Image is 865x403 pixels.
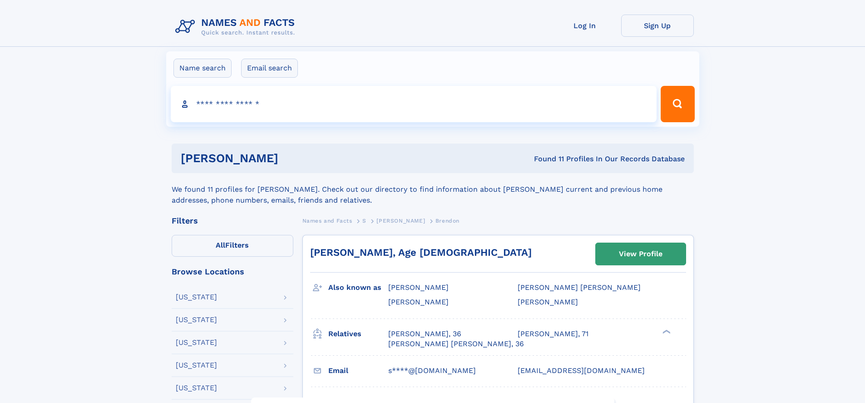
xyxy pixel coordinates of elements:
[406,154,685,164] div: Found 11 Profiles In Our Records Database
[388,329,461,339] a: [PERSON_NAME], 36
[172,235,293,257] label: Filters
[388,283,449,292] span: [PERSON_NAME]
[328,363,388,378] h3: Email
[596,243,686,265] a: View Profile
[518,298,578,306] span: [PERSON_NAME]
[176,384,217,392] div: [US_STATE]
[388,339,524,349] a: [PERSON_NAME] [PERSON_NAME], 36
[518,329,588,339] a: [PERSON_NAME], 71
[172,268,293,276] div: Browse Locations
[310,247,532,258] a: [PERSON_NAME], Age [DEMOGRAPHIC_DATA]
[660,328,671,334] div: ❯
[172,173,694,206] div: We found 11 profiles for [PERSON_NAME]. Check out our directory to find information about [PERSON...
[549,15,621,37] a: Log In
[181,153,406,164] h1: [PERSON_NAME]
[173,59,232,78] label: Name search
[172,15,302,39] img: Logo Names and Facts
[328,326,388,342] h3: Relatives
[328,280,388,295] h3: Also known as
[216,241,225,249] span: All
[176,362,217,369] div: [US_STATE]
[388,298,449,306] span: [PERSON_NAME]
[302,215,352,226] a: Names and Facts
[176,339,217,346] div: [US_STATE]
[518,366,645,375] span: [EMAIL_ADDRESS][DOMAIN_NAME]
[176,316,217,323] div: [US_STATE]
[435,218,460,224] span: Brendon
[661,86,694,122] button: Search Button
[518,283,641,292] span: [PERSON_NAME] [PERSON_NAME]
[176,294,217,301] div: [US_STATE]
[172,217,293,225] div: Filters
[241,59,298,78] label: Email search
[621,15,694,37] a: Sign Up
[362,215,366,226] a: S
[376,218,425,224] span: [PERSON_NAME]
[376,215,425,226] a: [PERSON_NAME]
[171,86,657,122] input: search input
[619,244,662,264] div: View Profile
[362,218,366,224] span: S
